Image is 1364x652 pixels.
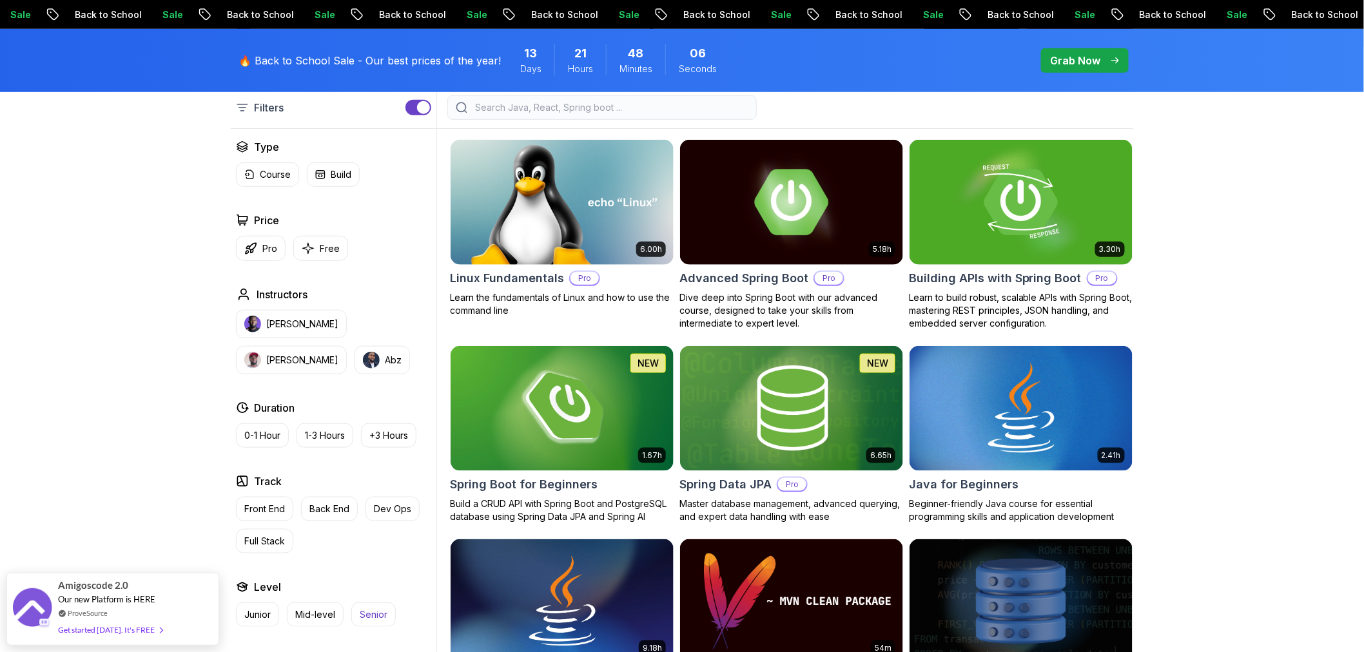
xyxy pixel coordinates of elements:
p: Build a CRUD API with Spring Boot and PostgreSQL database using Spring Data JPA and Spring AI [450,497,674,523]
img: instructor img [244,352,261,369]
img: provesource social proof notification image [13,588,52,630]
p: Back to School [41,8,128,21]
p: Full Stack [244,535,285,548]
a: Building APIs with Spring Boot card3.30hBuilding APIs with Spring BootProLearn to build robust, s... [909,139,1133,330]
p: Back to School [497,8,585,21]
button: Senior [351,602,396,627]
img: Building APIs with Spring Boot card [910,140,1133,265]
p: [PERSON_NAME] [266,318,338,331]
span: Amigoscode 2.0 [58,578,128,593]
p: 🔥 Back to School Sale - Our best prices of the year! [239,53,501,68]
p: Sale [585,8,626,21]
p: Back End [309,503,349,515]
p: Abz [385,354,402,367]
div: Get started [DATE]. It's FREE [58,622,162,637]
span: Seconds [679,62,717,75]
p: Grab Now [1051,53,1101,68]
p: Back to School [953,8,1041,21]
p: Back to School [1258,8,1345,21]
button: Back End [301,497,358,521]
h2: Level [254,579,281,595]
p: 1-3 Hours [305,429,345,442]
button: Pro [236,236,286,261]
p: Senior [360,608,387,621]
span: Days [520,62,541,75]
p: Sale [889,8,930,21]
a: ProveSource [68,608,108,618]
span: 21 Hours [574,44,587,62]
p: Course [260,168,291,181]
h2: Duration [254,400,295,416]
p: 3.30h [1099,244,1121,254]
p: Back to School [801,8,889,21]
p: Back to School [1106,8,1193,21]
p: 2.41h [1102,450,1121,461]
p: +3 Hours [369,429,408,442]
p: 6.65h [870,450,891,461]
p: Beginner-friendly Java course for essential programming skills and application development [909,497,1133,523]
p: Pro [778,478,806,491]
p: Pro [1088,272,1116,285]
button: Build [307,162,360,187]
p: Mid-level [295,608,335,621]
h2: Spring Data JPA [679,475,772,494]
img: Advanced Spring Boot card [680,140,903,265]
h2: Building APIs with Spring Boot [909,269,1082,287]
p: Sale [128,8,170,21]
p: 1.67h [642,450,662,461]
p: Pro [570,272,599,285]
a: Advanced Spring Boot card5.18hAdvanced Spring BootProDive deep into Spring Boot with our advanced... [679,139,904,330]
h2: Spring Boot for Beginners [450,475,598,494]
p: Sale [737,8,778,21]
p: Sale [433,8,474,21]
h2: Type [254,139,279,155]
button: 1-3 Hours [297,423,353,448]
p: Dev Ops [374,503,411,515]
p: NEW [638,357,659,370]
img: instructor img [244,316,261,332]
img: instructor img [363,352,380,369]
a: Java for Beginners card2.41hJava for BeginnersBeginner-friendly Java course for essential program... [909,345,1133,523]
p: 6.00h [640,244,662,254]
p: Pro [262,242,277,255]
p: Back to School [193,8,280,21]
p: Pro [815,272,843,285]
p: Back to School [345,8,433,21]
button: instructor imgAbz [355,346,410,374]
a: Linux Fundamentals card6.00hLinux FundamentalsProLearn the fundamentals of Linux and how to use t... [450,139,674,317]
p: Learn to build robust, scalable APIs with Spring Boot, mastering REST principles, JSON handling, ... [909,291,1133,330]
p: Learn the fundamentals of Linux and how to use the command line [450,291,674,317]
span: Minutes [619,62,652,75]
button: Full Stack [236,529,293,553]
input: Search Java, React, Spring boot ... [473,101,748,114]
span: 48 Minutes [628,44,644,62]
h2: Java for Beginners [909,475,1018,494]
p: Sale [1193,8,1234,21]
button: instructor img[PERSON_NAME] [236,346,347,374]
p: Filters [254,100,284,115]
p: Build [331,168,351,181]
button: 0-1 Hour [236,423,289,448]
p: 0-1 Hour [244,429,280,442]
img: Spring Data JPA card [680,346,903,471]
h2: Instructors [257,287,307,302]
button: Free [293,236,348,261]
span: Our new Platform is HERE [58,594,155,604]
p: Dive deep into Spring Boot with our advanced course, designed to take your skills from intermedia... [679,291,904,330]
span: Hours [568,62,593,75]
button: instructor img[PERSON_NAME] [236,310,347,338]
h2: Advanced Spring Boot [679,269,808,287]
p: [PERSON_NAME] [266,354,338,367]
p: Sale [1041,8,1082,21]
img: Linux Fundamentals card [451,140,674,265]
p: Back to School [649,8,737,21]
img: Java for Beginners card [910,346,1133,471]
p: Junior [244,608,271,621]
img: Spring Boot for Beginners card [451,346,674,471]
h2: Linux Fundamentals [450,269,564,287]
p: 5.18h [873,244,891,254]
p: NEW [867,357,888,370]
span: 6 Seconds [690,44,706,62]
button: Course [236,162,299,187]
h2: Track [254,474,282,489]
